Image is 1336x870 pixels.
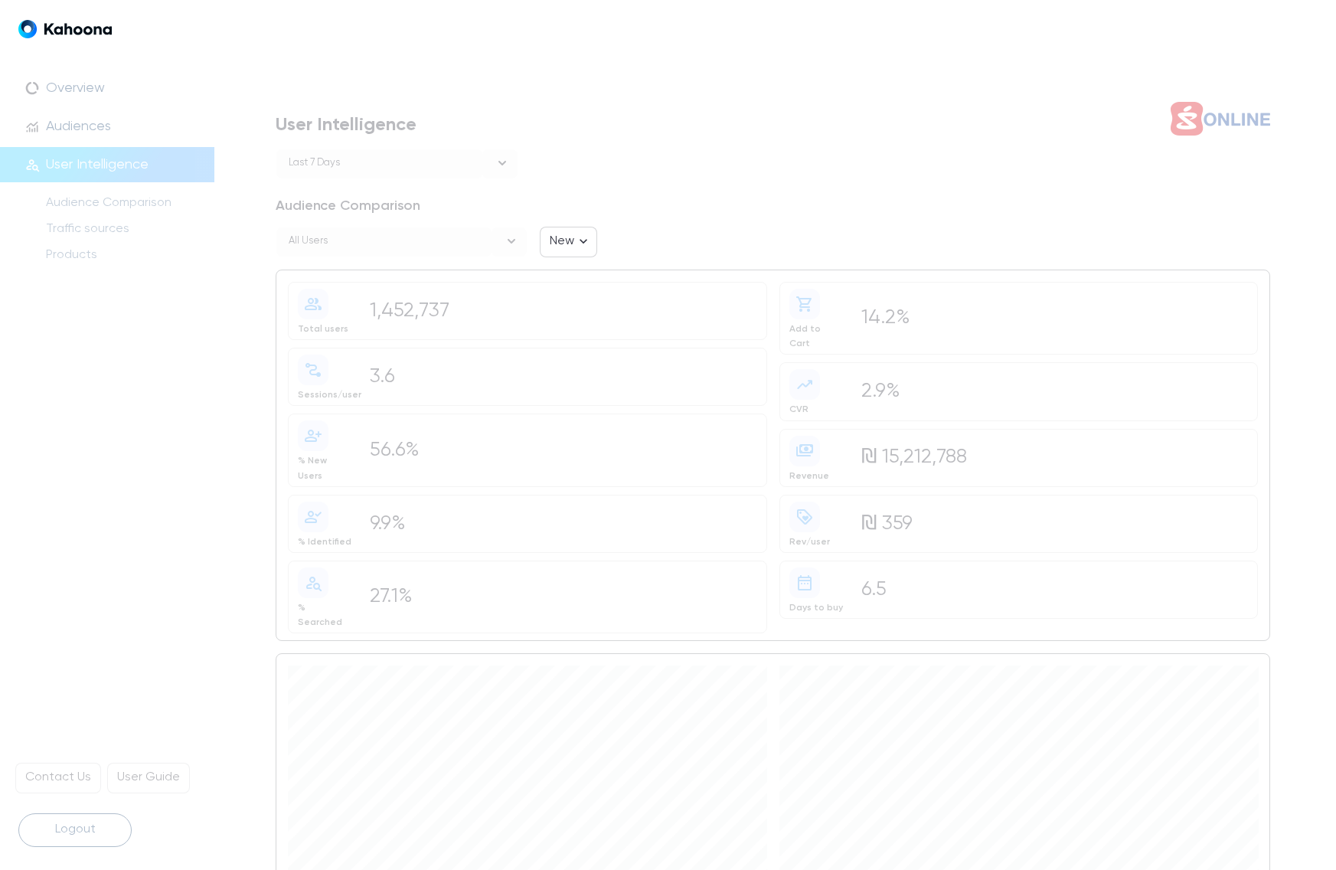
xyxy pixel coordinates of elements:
div: Revenue [789,469,843,484]
div: All users [289,232,328,253]
p: Overview [46,80,105,96]
div: % New Users [298,454,351,483]
svg: open [493,154,511,172]
div: % Searched [298,601,351,630]
div: 27.1% [364,588,757,607]
p: User Intelligence [46,156,149,173]
div: % Identified [298,535,351,550]
img: Logo [18,20,112,38]
span: shopping_cart [789,289,820,319]
input: Selected Last 7 days. Timeframe [475,154,476,171]
span: trending_up [789,369,820,400]
a: person_searchUser Intelligence [18,156,233,173]
span: person_search [24,157,40,172]
span: person_add [298,420,328,451]
p: Audiences [46,118,111,135]
h3: Audience Comparison [276,191,568,227]
div: ₪ 359 [855,515,1249,533]
a: User Guide [107,763,190,793]
span: date_range [789,567,820,598]
a: Audience Comparison [46,197,171,209]
h1: User Intelligence [276,98,965,149]
p: Logout [55,820,96,840]
span: loyalty [789,502,820,532]
div: Last 7 days [289,154,340,175]
p: New [550,232,574,252]
div: 9.9% [364,515,757,533]
button: Logout [18,813,132,847]
div: Total users [298,322,351,337]
div: Rev/user [789,535,843,550]
div: Sessions/user [298,388,351,403]
div: 6.5 [855,581,1249,600]
div: 3.6 [364,368,757,387]
p: Contact Us [25,768,91,788]
span: person_search [298,567,328,598]
span: person_check [298,502,328,532]
input: Selected All users. Choose [484,232,485,249]
svg: open [502,232,521,250]
span: payments [789,436,820,466]
span: monitoring [24,119,40,134]
button: New [540,227,597,257]
div: ₪ 15,212,788 [855,449,1249,467]
div: 56.6% [364,442,757,460]
div: Days to buy [789,601,843,616]
div: Add to Cart [789,322,843,352]
div: CVR [789,403,843,417]
a: Contact Us [15,763,101,793]
div: 14.2% [855,309,1249,328]
a: Traffic sources [46,223,129,235]
a: monitoringAudiences [18,118,233,135]
div: 1,452,737 [364,303,757,321]
a: data_usageOverview [18,80,233,96]
a: Products [46,249,97,261]
span: data_usage [24,80,40,96]
img: 0 [1171,101,1270,136]
p: User Guide [117,768,180,788]
div: 2.9% [855,383,1249,401]
span: group [298,289,328,319]
span: conversion_path [298,355,328,385]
